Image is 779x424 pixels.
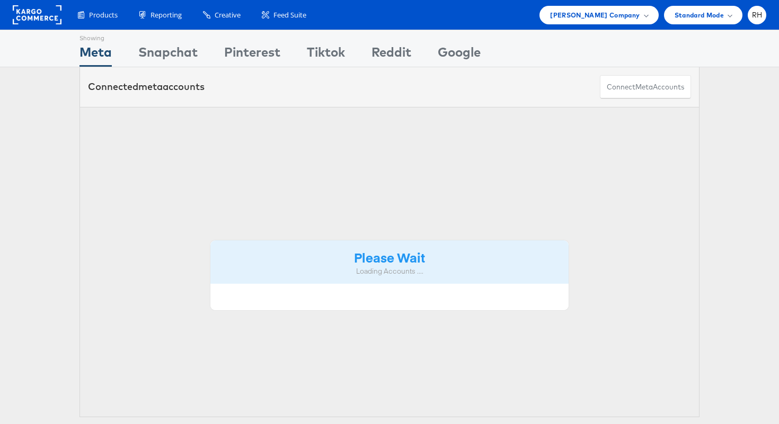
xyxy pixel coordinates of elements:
[79,30,112,43] div: Showing
[88,80,205,94] div: Connected accounts
[89,10,118,20] span: Products
[600,75,691,99] button: ConnectmetaAccounts
[371,43,411,67] div: Reddit
[224,43,280,67] div: Pinterest
[151,10,182,20] span: Reporting
[635,82,653,92] span: meta
[752,12,763,19] span: RH
[438,43,481,67] div: Google
[215,10,241,20] span: Creative
[273,10,306,20] span: Feed Suite
[550,10,640,21] span: [PERSON_NAME] Company
[307,43,345,67] div: Tiktok
[354,248,425,266] strong: Please Wait
[79,43,112,67] div: Meta
[218,266,561,276] div: Loading Accounts ....
[138,80,163,93] span: meta
[675,10,724,21] span: Standard Mode
[138,43,198,67] div: Snapchat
